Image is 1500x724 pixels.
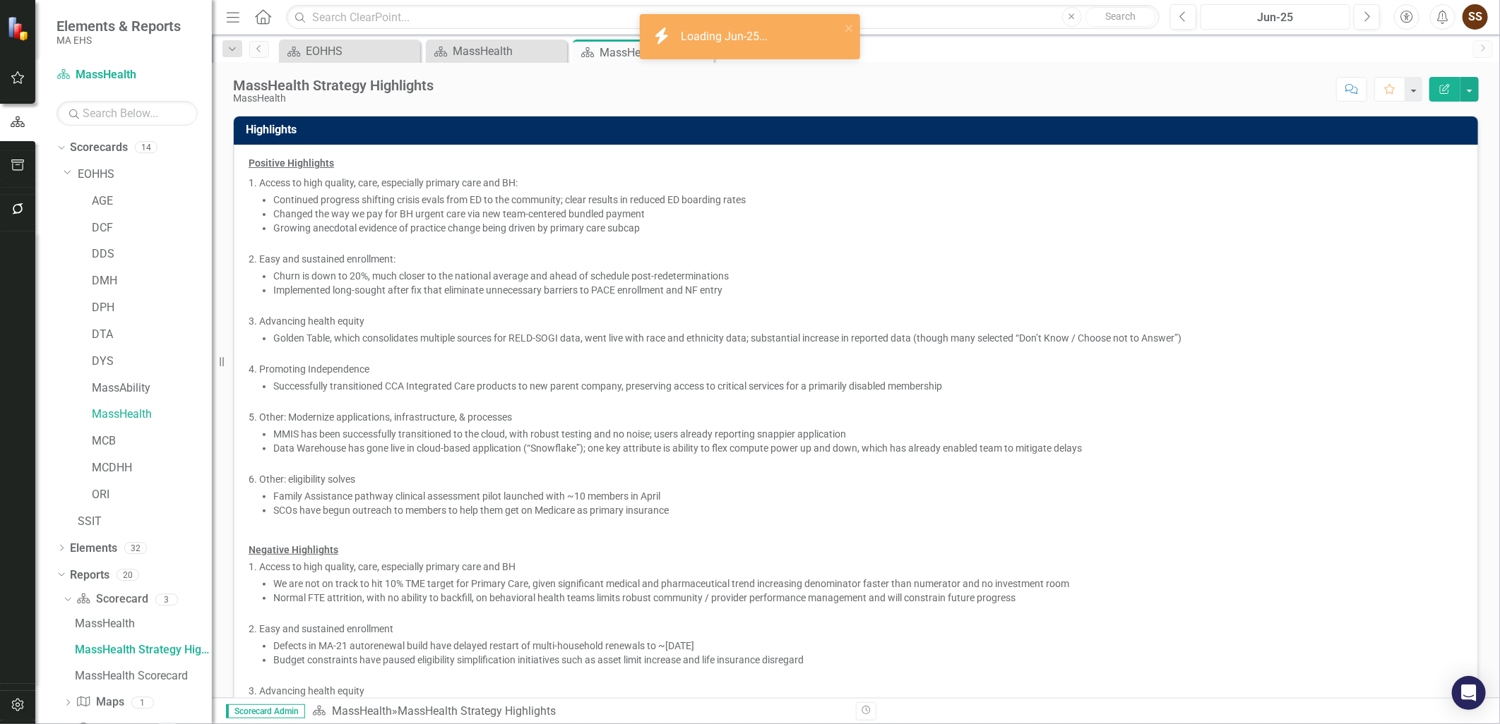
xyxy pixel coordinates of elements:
[56,67,198,83] a: MassHealth
[273,193,1463,207] div: Continued progress shifting crisis evals from ED to the community; clear results in reduced ED bo...
[131,696,154,708] div: 1
[249,544,338,555] strong: Negative Highlights
[429,42,564,60] a: MassHealth
[273,489,1463,503] div: Family Assistance pathway clinical assessment pilot launched with ~10 members in April
[259,252,1463,266] p: Easy and sustained enrollment:
[273,269,1463,283] div: Churn is down to 20%, much closer to the national average and ahead of schedule post-redeterminat...
[75,644,212,656] div: MassHealth Strategy Highlights
[76,591,148,608] a: Scorecard
[259,314,1463,328] p: Advancing health equity
[259,560,1463,574] p: Access to high quality, care, especially primary care and BH
[56,35,181,46] small: MA EHS
[273,653,1463,681] div: Budget constraints have paused eligibility simplification initiatives such as asset limit increas...
[92,327,212,343] a: DTA
[273,591,1463,619] p: Normal FTE attrition, with no ability to backfill, on behavioral health teams limits robust commu...
[273,207,1463,221] div: Changed the way we pay for BH urgent care via new team-centered bundled payment
[273,503,1463,517] div: SCOs have begun outreach to members to help them get on Medicare as primary insurance
[92,273,212,289] a: DMH
[75,670,212,682] div: MassHealth Scorecard
[259,410,1463,424] p: Other: Modernize applications, infrastructure, & processes
[78,167,212,183] a: EOHHS
[312,704,845,720] div: »
[155,593,178,605] div: 3
[273,639,1463,653] div: Defects in MA-21 autorenewal build have delayed restart of multi-household renewals to ~[DATE]
[259,362,1463,376] p: Promoting Independence
[135,142,157,154] div: 14
[92,487,212,503] a: ORI
[92,246,212,263] a: DDS
[92,460,212,476] a: MCDHH
[92,433,212,450] a: MCB
[273,283,1463,311] li: Implemented long-sought after fix that eliminate unnecessary barriers to PACE enrollment and NF e...
[92,193,212,210] a: AGE
[1206,9,1345,26] div: Jun-25
[1085,7,1156,27] button: Search
[600,44,710,61] div: MassHealth Strategy Highlights
[70,567,109,584] a: Reports
[56,18,181,35] span: Elements & Reports
[282,42,417,60] a: EOHHS
[233,78,434,93] div: MassHealth Strategy Highlights
[246,123,1471,136] h3: Highlights
[70,541,117,557] a: Elements
[845,20,855,36] button: close
[78,514,212,530] a: SSIT
[273,441,1463,469] p: Data Warehouse has gone live in cloud-based application (“Snowflake”); one key attribute is abili...
[332,704,392,718] a: MassHealth
[273,331,1463,359] li: Golden Table, which consolidates multiple sources for RELD-SOGI data, went live with race and eth...
[92,380,212,397] a: MassAbility
[273,427,1463,441] p: MMIS has been successfully transitioned to the cloud, with robust testing and no noise; users alr...
[1201,4,1350,30] button: Jun-25
[92,406,212,423] a: MassHealth
[273,221,1463,249] li: Growing anecdotal evidence of practice change being driven by primary care subcap
[259,472,1463,486] p: Other: eligibility solves
[226,704,305,718] span: Scorecard Admin
[398,704,556,718] div: MassHealth Strategy Highlights
[273,379,1463,407] div: Successfully transitioned CCA Integrated Care products to new parent company, preserving access t...
[233,93,434,104] div: MassHealth
[1452,676,1486,710] div: Open Intercom Messenger
[70,140,128,156] a: Scorecards
[453,42,564,60] div: MassHealth
[75,617,212,630] div: MassHealth
[92,300,212,316] a: DPH
[124,542,147,554] div: 32
[92,354,212,370] a: DYS
[259,176,1463,190] p: Access to high quality, care, especially primary care and BH:
[259,684,1463,698] p: Advancing health equity
[286,5,1160,30] input: Search ClearPoint...
[1105,11,1136,22] span: Search
[1463,4,1488,30] button: SS
[7,16,32,41] img: ClearPoint Strategy
[306,42,417,60] div: EOHHS
[259,622,1463,636] p: Easy and sustained enrollment
[71,639,212,661] a: MassHealth Strategy Highlights
[71,665,212,687] a: MassHealth Scorecard
[117,569,139,581] div: 20
[56,101,198,126] input: Search Below...
[71,613,212,635] a: MassHealth
[273,577,1463,591] p: We are not on track to hit 10% TME target for Primary Care, given significant medical and pharmac...
[76,694,124,711] a: Maps
[92,220,212,236] a: DCF
[249,157,334,169] strong: Positive Highlights
[681,29,771,45] div: Loading Jun-25...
